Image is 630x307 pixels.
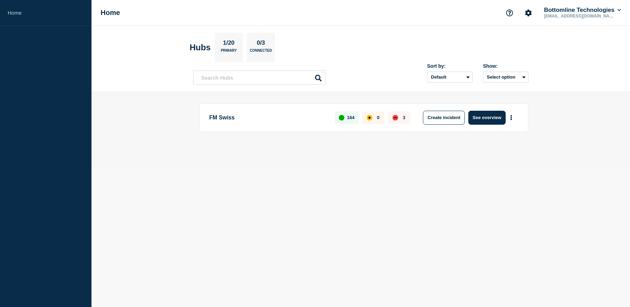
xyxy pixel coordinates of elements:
input: Search Hubs [193,71,326,85]
p: FM Swiss [209,111,327,125]
button: Select option [483,72,528,83]
p: 3 [403,115,405,120]
div: up [339,115,344,120]
p: Primary [221,49,237,56]
button: Support [502,6,517,20]
button: More actions [507,111,516,124]
h1: Home [101,9,120,17]
h2: Hubs [190,43,211,52]
button: See overview [468,111,505,125]
div: down [393,115,398,120]
p: 0/3 [254,39,268,49]
button: Account settings [521,6,536,20]
p: Connected [250,49,272,56]
div: Sort by: [427,63,472,69]
p: 0 [377,115,379,120]
div: affected [367,115,372,120]
p: [EMAIL_ADDRESS][DOMAIN_NAME] [543,14,615,19]
p: 164 [347,115,355,120]
div: Show: [483,63,528,69]
select: Sort by [427,72,472,83]
button: Bottomline Technologies [543,7,622,14]
button: Create incident [423,111,465,125]
p: 1/20 [220,39,237,49]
